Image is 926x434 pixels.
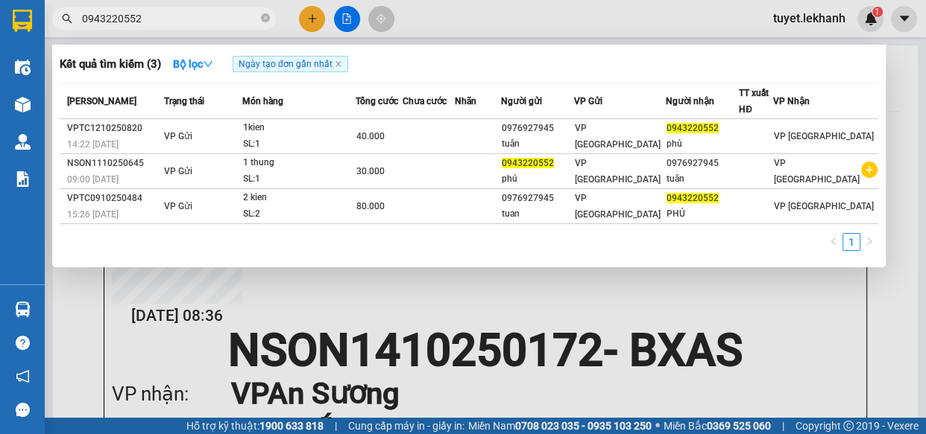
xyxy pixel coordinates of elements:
span: 80.000 [356,201,385,211]
span: down [203,59,213,69]
span: Người gửi [501,96,542,106]
span: VP [GEOGRAPHIC_DATA] [575,123,661,150]
div: SL: 1 [243,136,355,153]
span: right [865,237,874,246]
div: VPTC0910250484 [67,191,160,206]
button: left [825,233,842,251]
div: tuan [502,206,573,222]
span: 09:00 [DATE] [67,174,119,185]
span: 30.000 [356,166,385,176]
div: tuân [502,136,573,152]
span: Tổng cước [356,96,398,106]
button: Bộ lọcdown [161,52,225,76]
span: 0943220552 [667,193,719,203]
span: VP Gửi [574,96,602,106]
img: logo-vxr [13,10,32,32]
span: VP [GEOGRAPHIC_DATA] [774,201,874,211]
h3: Kết quả tìm kiếm ( 3 ) [60,57,161,72]
span: 0943220552 [667,123,719,133]
span: 14:22 [DATE] [67,139,119,150]
div: PHỦ [667,206,738,222]
span: VP [GEOGRAPHIC_DATA] [575,193,661,220]
span: VP [GEOGRAPHIC_DATA] [575,158,661,185]
button: right [860,233,878,251]
li: Next Page [860,233,878,251]
div: 0976927945 [502,191,573,206]
span: VP [GEOGRAPHIC_DATA] [774,131,874,141]
span: message [16,403,30,417]
span: close-circle [261,12,270,26]
span: Món hàng [242,96,283,106]
span: left [829,237,838,246]
span: VP Gửi [164,201,192,211]
span: question-circle [16,336,30,350]
span: VP Gửi [164,131,192,141]
img: warehouse-icon [15,301,31,317]
div: 1 thung [243,155,355,171]
span: 40.000 [356,131,385,141]
div: 0976927945 [502,121,573,136]
span: VP [GEOGRAPHIC_DATA] [774,158,860,185]
img: warehouse-icon [15,134,31,150]
span: plus-circle [861,162,878,178]
span: VP Nhận [773,96,810,106]
span: notification [16,369,30,383]
span: close-circle [261,13,270,22]
input: Tìm tên, số ĐT hoặc mã đơn [82,10,258,27]
a: 1 [843,234,860,250]
div: phủ [502,171,573,187]
span: Ngày tạo đơn gần nhất [233,56,348,72]
div: tuân [667,171,738,187]
strong: Bộ lọc [173,58,213,70]
span: Chưa cước [403,96,447,106]
span: Trạng thái [164,96,204,106]
img: solution-icon [15,171,31,187]
span: Người nhận [666,96,714,106]
span: search [62,13,72,24]
div: 2 kien [243,190,355,206]
div: SL: 2 [243,206,355,223]
div: NSON1110250645 [67,156,160,171]
span: [PERSON_NAME] [67,96,136,106]
span: 15:26 [DATE] [67,209,119,220]
span: 0943220552 [502,158,554,168]
div: SL: 1 [243,171,355,188]
div: phủ [667,136,738,152]
li: Previous Page [825,233,842,251]
img: warehouse-icon [15,60,31,75]
div: VPTC1210250820 [67,121,160,136]
img: warehouse-icon [15,97,31,112]
span: close [335,60,342,68]
li: 1 [842,233,860,251]
span: Nhãn [455,96,476,106]
div: 1kien [243,120,355,136]
span: VP Gửi [164,166,192,176]
div: 0976927945 [667,156,738,171]
span: TT xuất HĐ [739,88,769,115]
